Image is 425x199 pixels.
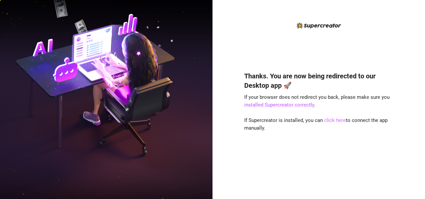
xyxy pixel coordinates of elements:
[244,102,314,108] a: installed Supercreator correctly
[244,71,393,90] h4: Thanks. You are now being redirected to our Desktop app 🚀
[244,117,388,131] span: If Supercreator is installed, you can to connect the app manually.
[297,22,341,28] img: logo-BBDzfeDw.svg
[244,94,390,108] span: If your browser does not redirect you back, please make sure you .
[324,117,346,123] a: click here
